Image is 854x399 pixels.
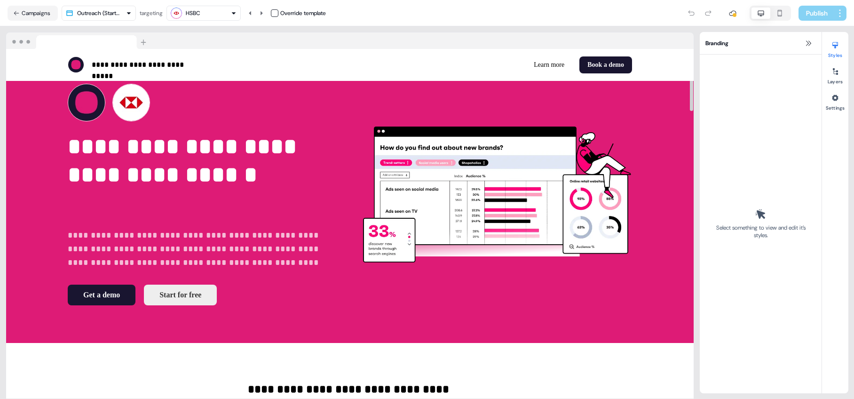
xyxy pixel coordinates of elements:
button: HSBC [166,6,241,21]
div: Override template [280,8,326,18]
div: targeting [140,8,163,18]
button: Settings [822,90,848,111]
button: Layers [822,64,848,85]
img: Image [363,84,632,306]
div: Get a demoStart for free [68,285,337,305]
button: Campaigns [8,6,58,21]
img: Browser topbar [6,32,150,49]
button: Styles [822,38,848,58]
button: Start for free [144,285,217,305]
button: Learn more [526,56,572,73]
button: Get a demo [68,285,135,305]
div: Learn moreBook a demo [354,56,632,73]
div: Outreach (Starter) [77,8,122,18]
div: Branding [700,32,822,55]
div: Select something to view and edit it’s styles. [713,224,808,239]
button: Book a demo [579,56,632,73]
div: HSBC [186,8,200,18]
